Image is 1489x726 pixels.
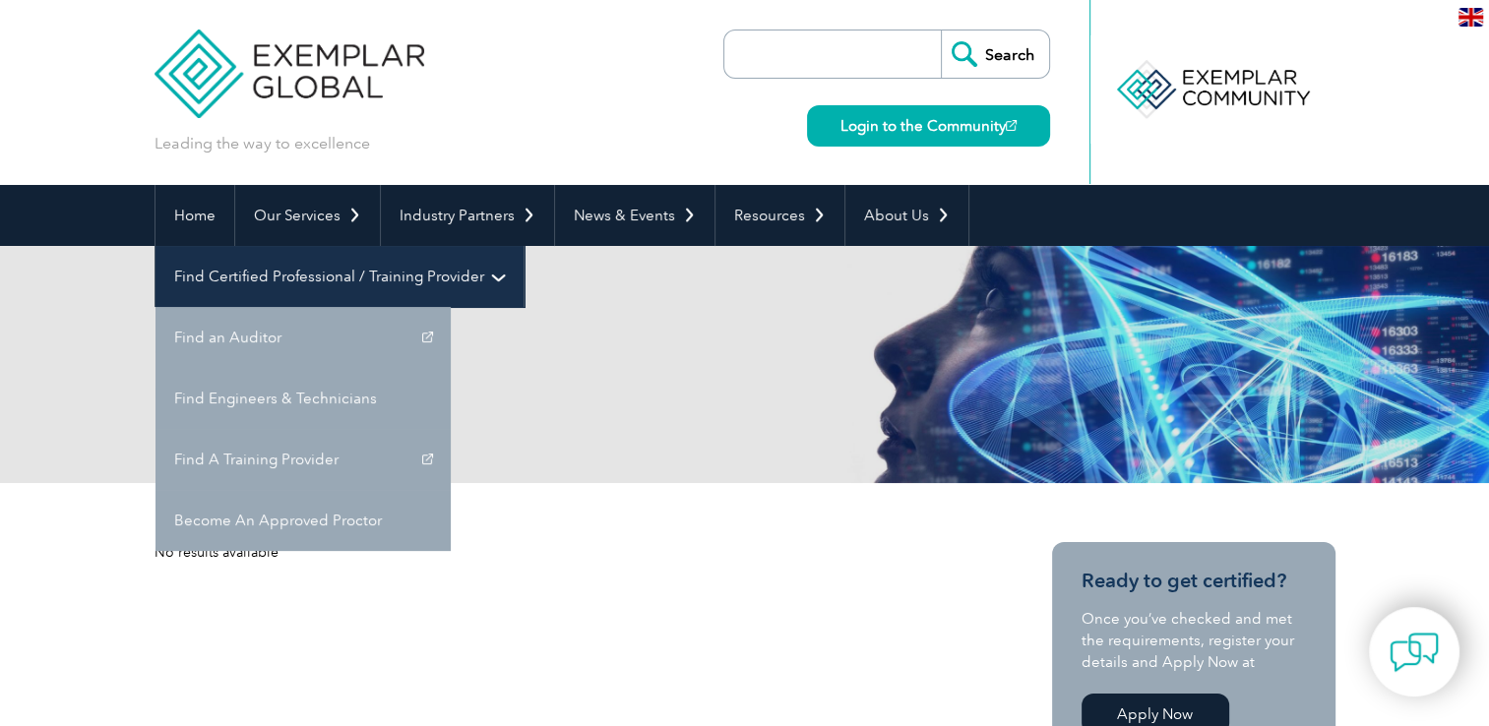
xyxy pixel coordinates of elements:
a: Resources [715,185,844,246]
img: open_square.png [1006,120,1017,131]
p: Once you’ve checked and met the requirements, register your details and Apply Now at [1082,608,1306,673]
h1: Search [155,325,910,363]
a: Find Certified Professional / Training Provider [155,246,524,307]
input: Search [941,30,1049,78]
a: Home [155,185,234,246]
a: News & Events [555,185,714,246]
img: en [1458,8,1483,27]
a: Find A Training Provider [155,429,451,490]
a: Our Services [235,185,380,246]
img: contact-chat.png [1390,628,1439,677]
div: No results available [155,542,981,563]
p: Results for: [PERSON_NAME] [155,383,745,404]
p: Leading the way to excellence [155,133,370,154]
a: Find Engineers & Technicians [155,368,451,429]
a: Login to the Community [807,105,1050,147]
a: Find an Auditor [155,307,451,368]
a: About Us [845,185,968,246]
h3: Ready to get certified? [1082,569,1306,593]
a: Become An Approved Proctor [155,490,451,551]
a: Industry Partners [381,185,554,246]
